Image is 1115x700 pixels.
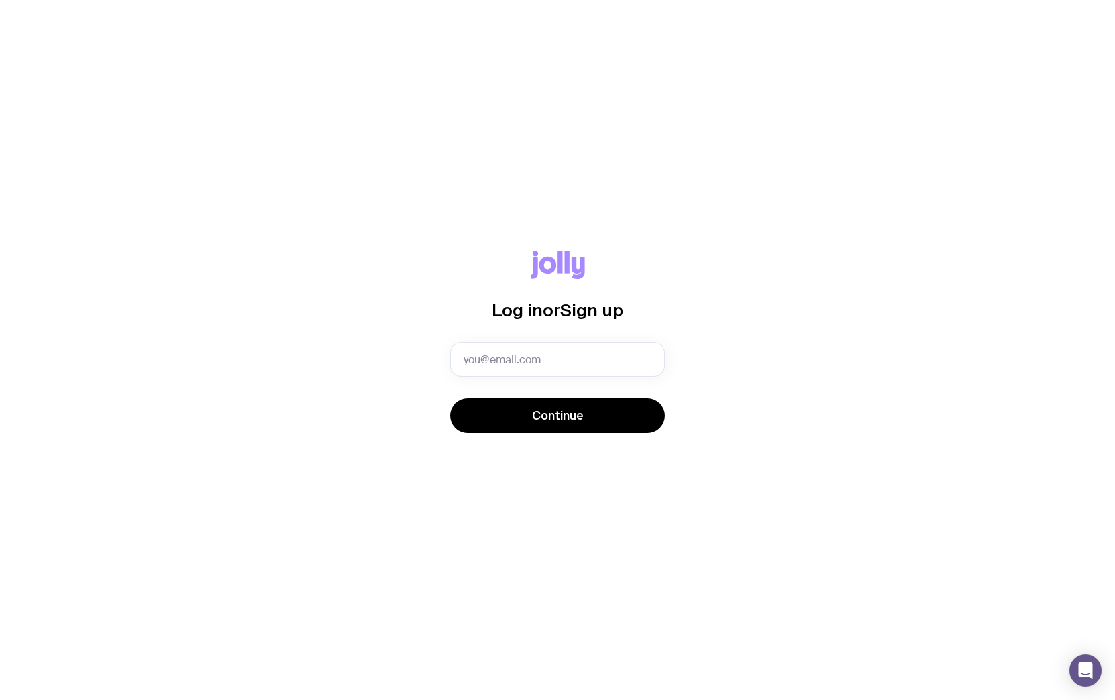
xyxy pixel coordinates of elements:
button: Continue [450,398,665,433]
div: Open Intercom Messenger [1069,654,1102,687]
input: you@email.com [450,342,665,377]
span: or [543,300,560,320]
span: Continue [532,408,584,424]
span: Sign up [560,300,623,320]
span: Log in [492,300,543,320]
